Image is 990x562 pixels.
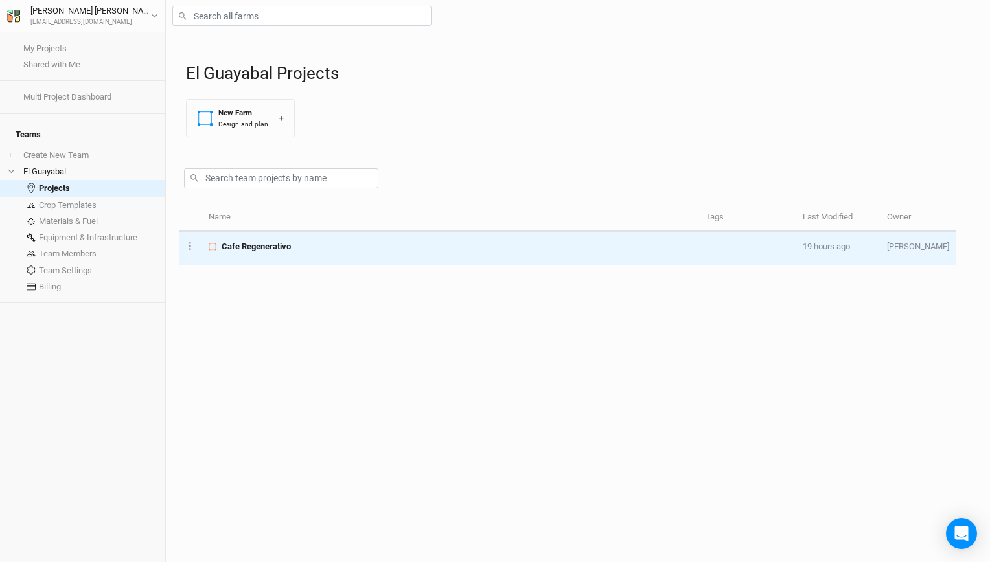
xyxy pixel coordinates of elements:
[30,5,151,17] div: [PERSON_NAME] [PERSON_NAME]
[279,111,284,125] div: +
[946,518,977,549] div: Open Intercom Messenger
[186,63,977,84] h1: El Guayabal Projects
[186,99,295,137] button: New FarmDesign and plan+
[8,150,12,161] span: +
[222,241,291,253] span: Cafe Regenerativo
[796,204,880,232] th: Last Modified
[30,17,151,27] div: [EMAIL_ADDRESS][DOMAIN_NAME]
[218,119,268,129] div: Design and plan
[184,168,378,188] input: Search team projects by name
[218,107,268,118] div: New Farm
[887,242,949,251] span: gregory@regen.network
[6,4,159,27] button: [PERSON_NAME] [PERSON_NAME][EMAIL_ADDRESS][DOMAIN_NAME]
[172,6,432,26] input: Search all farms
[201,204,698,232] th: Name
[803,242,850,251] span: Oct 14, 2025 9:00 PM
[698,204,796,232] th: Tags
[8,122,157,148] h4: Teams
[880,204,956,232] th: Owner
